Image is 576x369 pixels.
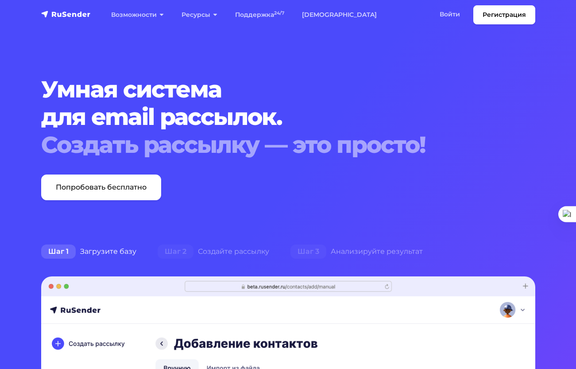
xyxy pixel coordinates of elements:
[293,6,386,24] a: [DEMOGRAPHIC_DATA]
[31,243,147,260] div: Загрузите базу
[41,245,76,259] span: Шаг 1
[274,10,284,16] sup: 24/7
[41,76,535,159] h1: Умная система для email рассылок.
[41,175,161,200] a: Попробовать бесплатно
[431,5,469,23] a: Войти
[173,6,226,24] a: Ресурсы
[158,245,193,259] span: Шаг 2
[102,6,173,24] a: Возможности
[290,245,326,259] span: Шаг 3
[473,5,535,24] a: Регистрация
[226,6,293,24] a: Поддержка24/7
[280,243,433,260] div: Анализируйте результат
[41,131,535,159] div: Создать рассылку — это просто!
[147,243,280,260] div: Создайте рассылку
[41,10,91,19] img: RuSender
